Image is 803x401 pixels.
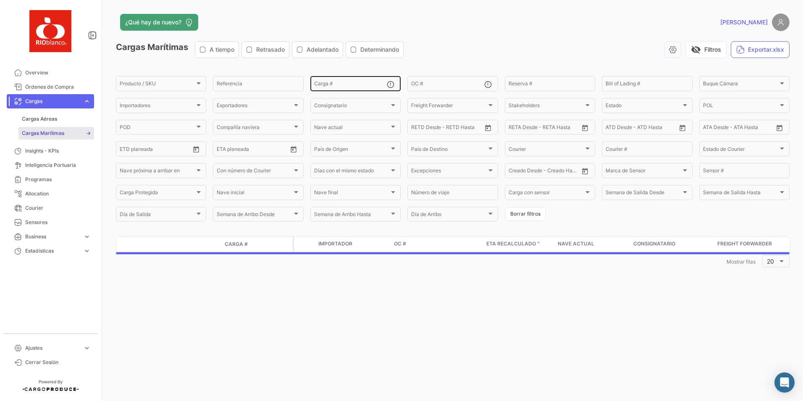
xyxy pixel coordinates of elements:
[509,169,540,175] input: Creado Desde
[287,143,300,156] button: Open calendar
[217,169,292,175] span: Con número de Courier
[120,126,195,132] span: POD
[120,104,195,110] span: Importadores
[29,10,71,52] img: rio_blanco.jpg
[509,191,584,197] span: Carga con sensor
[7,172,94,187] a: Programas
[242,42,289,58] button: Retrasado
[509,126,524,132] input: Desde
[411,126,426,132] input: Desde
[120,82,195,88] span: Producto / SKU
[120,213,195,219] span: Día de Salida
[154,241,221,248] datatable-header-cell: Estado de Envio
[720,18,768,26] span: [PERSON_NAME]
[735,126,768,132] input: ATA Hasta
[606,104,681,110] span: Estado
[83,233,91,240] span: expand_more
[315,237,391,252] datatable-header-cell: Importador
[141,147,174,153] input: Hasta
[25,359,91,366] span: Cerrar Sesión
[318,240,352,248] span: Importador
[225,240,248,248] span: Carga #
[25,190,91,198] span: Allocation
[190,143,202,156] button: Open calendar
[630,237,714,252] datatable-header-cell: Consignatario
[545,169,579,175] input: Creado Hasta
[294,237,315,252] datatable-header-cell: Carga Protegida
[217,147,232,153] input: Desde
[314,126,389,132] span: Nave actual
[486,240,536,248] span: ETA Recalculado
[314,213,389,219] span: Semana de Arribo Hasta
[509,104,584,110] span: Stakeholders
[772,13,790,31] img: placeholder-user.png
[703,82,778,88] span: Buque Cámara
[314,191,389,197] span: Nave final
[120,147,135,153] input: Desde
[25,204,91,212] span: Courier
[314,169,389,175] span: Días con el mismo estado
[676,121,689,134] button: Open calendar
[394,240,406,248] span: OC #
[25,98,80,105] span: Cargas
[703,126,729,132] input: ATA Desde
[18,113,94,125] a: Cargas Aéreas
[314,147,389,153] span: País de Origen
[411,147,486,153] span: País de Destino
[314,104,389,110] span: Consignatario
[773,121,786,134] button: Open calendar
[25,83,91,91] span: Órdenes de Compra
[360,45,399,54] span: Determinando
[25,69,91,77] span: Overview
[25,233,80,240] span: Business
[483,237,554,252] datatable-header-cell: ETA Recalculado
[411,213,486,219] span: Día de Arribo
[432,126,466,132] input: Hasta
[685,41,727,58] button: visibility_offFiltros
[703,104,778,110] span: POL
[120,191,195,197] span: Carga Protegida
[731,41,790,58] button: Exportar.xlsx
[633,240,675,248] span: Consignatario
[22,115,57,123] span: Cargas Aéreas
[691,45,701,55] span: visibility_off
[292,42,343,58] button: Adelantado
[7,215,94,230] a: Sensores
[505,207,546,221] button: Borrar filtros
[606,169,681,175] span: Marca de Sensor
[703,147,778,153] span: Estado de Courier
[307,45,339,54] span: Adelantado
[774,372,795,393] div: Abrir Intercom Messenger
[25,176,91,183] span: Programas
[256,45,285,54] span: Retrasado
[7,144,94,158] a: Insights - KPIs
[638,126,672,132] input: ATD Hasta
[606,191,681,197] span: Semana de Salida Desde
[703,191,778,197] span: Semana de Salida Hasta
[120,14,198,31] button: ¿Qué hay de nuevo?
[714,237,798,252] datatable-header-cell: Freight Forwarder
[22,129,64,137] span: Cargas Marítimas
[221,237,272,251] datatable-header-cell: Carga #
[210,45,234,54] span: A tiempo
[25,247,80,255] span: Estadísticas
[195,42,239,58] button: A tiempo
[83,344,91,352] span: expand_more
[116,41,406,58] h3: Cargas Marítimas
[346,42,403,58] button: Determinando
[767,258,774,265] span: 20
[7,66,94,80] a: Overview
[217,104,292,110] span: Exportadores
[83,98,91,105] span: expand_more
[509,147,584,153] span: Courier
[25,344,80,352] span: Ajustes
[120,169,195,175] span: Nave próxima a arribar en
[411,169,486,175] span: Excepciones
[482,121,494,134] button: Open calendar
[391,237,483,252] datatable-header-cell: OC #
[558,240,594,248] span: Nave actual
[727,259,756,265] span: Mostrar filas
[554,237,630,252] datatable-header-cell: Nave actual
[25,219,91,226] span: Sensores
[217,191,292,197] span: Nave inicial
